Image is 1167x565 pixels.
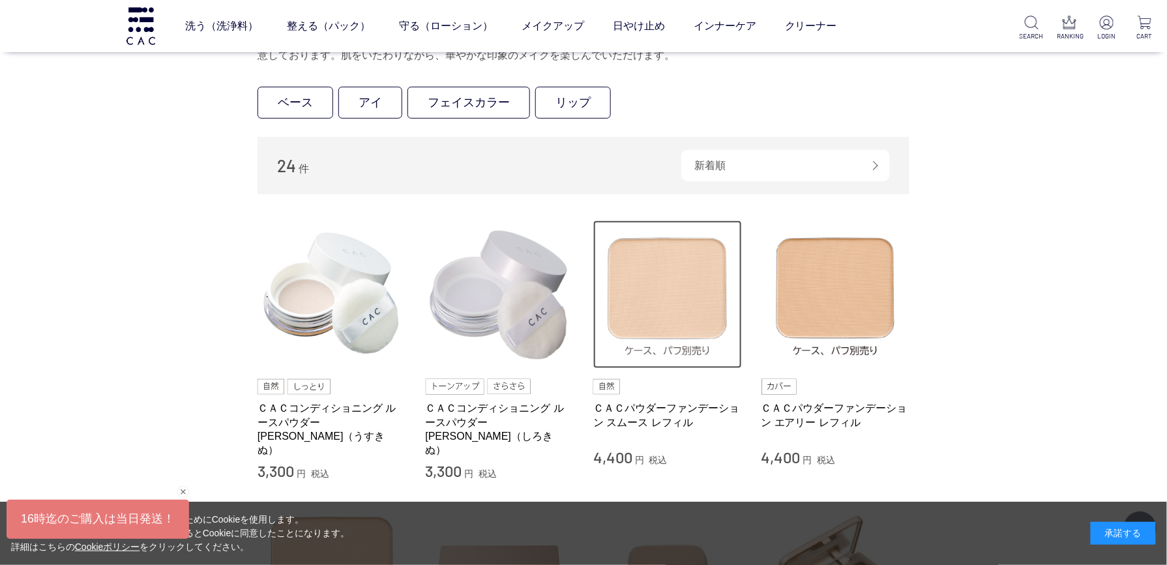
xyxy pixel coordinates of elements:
[464,468,473,479] span: 円
[258,401,406,457] a: ＣＡＣコンディショニング ルースパウダー [PERSON_NAME]（うすきぬ）
[593,448,632,466] span: 4,400
[761,221,910,369] img: ＣＡＣパウダーファンデーション エアリー レフィル
[185,8,258,44] a: 洗う（洗浄料）
[1057,31,1082,41] p: RANKING
[426,401,574,457] a: ＣＡＣコンディショニング ルースパウダー [PERSON_NAME]（しろきぬ）
[635,455,644,465] span: 円
[311,468,329,479] span: 税込
[258,221,406,369] img: ＣＡＣコンディショニング ルースパウダー 薄絹（うすきぬ）
[258,461,294,480] span: 3,300
[681,150,890,181] div: 新着順
[426,221,574,369] img: ＣＡＣコンディショニング ルースパウダー 白絹（しろきぬ）
[277,155,296,176] span: 24
[593,221,742,369] img: ＣＡＣパウダーファンデーション スムース レフィル
[817,455,835,465] span: 税込
[426,379,485,395] img: トーンアップ
[299,163,309,174] span: 件
[407,87,530,119] a: フェイスカラー
[125,7,157,44] img: logo
[593,401,742,429] a: ＣＡＣパウダーファンデーション スムース レフィル
[426,461,462,480] span: 3,300
[1091,522,1156,545] div: 承諾する
[785,8,837,44] a: クリーナー
[258,87,333,119] a: ベース
[338,87,402,119] a: アイ
[593,379,620,395] img: 自然
[649,455,668,465] span: 税込
[761,379,797,395] img: カバー
[1020,31,1044,41] p: SEARCH
[479,468,497,479] span: 税込
[1095,16,1119,41] a: LOGIN
[297,468,306,479] span: 円
[258,379,284,395] img: 自然
[522,8,584,44] a: メイクアップ
[399,8,493,44] a: 守る（ローション）
[1020,16,1044,41] a: SEARCH
[694,8,756,44] a: インナーケア
[1132,31,1157,41] p: CART
[613,8,665,44] a: 日やけ止め
[75,542,140,552] a: Cookieポリシー
[535,87,611,119] a: リップ
[288,379,331,395] img: しっとり
[488,379,531,395] img: さらさら
[1132,16,1157,41] a: CART
[761,448,801,466] span: 4,400
[1057,16,1082,41] a: RANKING
[287,8,370,44] a: 整える（パック）
[761,401,910,429] a: ＣＡＣパウダーファンデーション エアリー レフィル
[1095,31,1119,41] p: LOGIN
[803,455,812,465] span: 円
